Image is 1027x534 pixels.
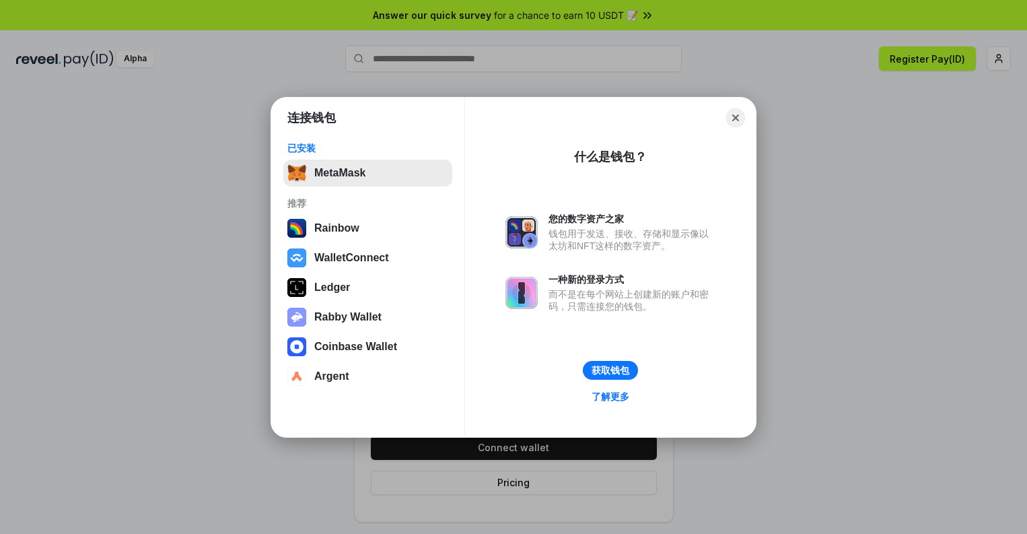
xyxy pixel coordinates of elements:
button: Coinbase Wallet [283,333,452,360]
div: Rainbow [314,222,359,234]
div: 钱包用于发送、接收、存储和显示像以太坊和NFT这样的数字资产。 [548,228,715,252]
img: svg+xml,%3Csvg%20width%3D%2228%22%20height%3D%2228%22%20viewBox%3D%220%200%2028%2028%22%20fill%3D... [287,367,306,386]
div: 您的数字资产之家 [548,213,715,225]
button: Rainbow [283,215,452,242]
button: Close [726,108,745,127]
button: Argent [283,363,452,390]
div: WalletConnect [314,252,389,264]
button: WalletConnect [283,244,452,271]
button: MetaMask [283,160,452,187]
img: svg+xml,%3Csvg%20xmlns%3D%22http%3A%2F%2Fwww.w3.org%2F2000%2Fsvg%22%20fill%3D%22none%22%20viewBox... [505,277,538,309]
img: svg+xml,%3Csvg%20width%3D%2228%22%20height%3D%2228%22%20viewBox%3D%220%200%2028%2028%22%20fill%3D... [287,248,306,267]
img: svg+xml,%3Csvg%20fill%3D%22none%22%20height%3D%2233%22%20viewBox%3D%220%200%2035%2033%22%20width%... [287,164,306,182]
img: svg+xml,%3Csvg%20xmlns%3D%22http%3A%2F%2Fwww.w3.org%2F2000%2Fsvg%22%20fill%3D%22none%22%20viewBox... [505,216,538,248]
div: Coinbase Wallet [314,341,397,353]
button: Rabby Wallet [283,304,452,331]
button: Ledger [283,274,452,301]
div: Ledger [314,281,350,294]
a: 了解更多 [583,388,637,405]
div: 一种新的登录方式 [548,273,715,286]
img: svg+xml,%3Csvg%20xmlns%3D%22http%3A%2F%2Fwww.w3.org%2F2000%2Fsvg%22%20width%3D%2228%22%20height%3... [287,278,306,297]
div: 推荐 [287,197,448,209]
div: 获取钱包 [592,364,629,376]
div: Rabby Wallet [314,311,382,323]
div: 什么是钱包？ [574,149,647,165]
div: 而不是在每个网站上创建新的账户和密码，只需连接您的钱包。 [548,288,715,312]
div: 了解更多 [592,391,629,403]
img: svg+xml,%3Csvg%20xmlns%3D%22http%3A%2F%2Fwww.w3.org%2F2000%2Fsvg%22%20fill%3D%22none%22%20viewBox... [287,308,306,327]
img: svg+xml,%3Csvg%20width%3D%2228%22%20height%3D%2228%22%20viewBox%3D%220%200%2028%2028%22%20fill%3D... [287,337,306,356]
div: 已安装 [287,142,448,154]
div: Argent [314,370,349,382]
div: MetaMask [314,167,365,179]
h1: 连接钱包 [287,110,336,126]
button: 获取钱包 [583,361,638,380]
img: svg+xml,%3Csvg%20width%3D%22120%22%20height%3D%22120%22%20viewBox%3D%220%200%20120%20120%22%20fil... [287,219,306,238]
